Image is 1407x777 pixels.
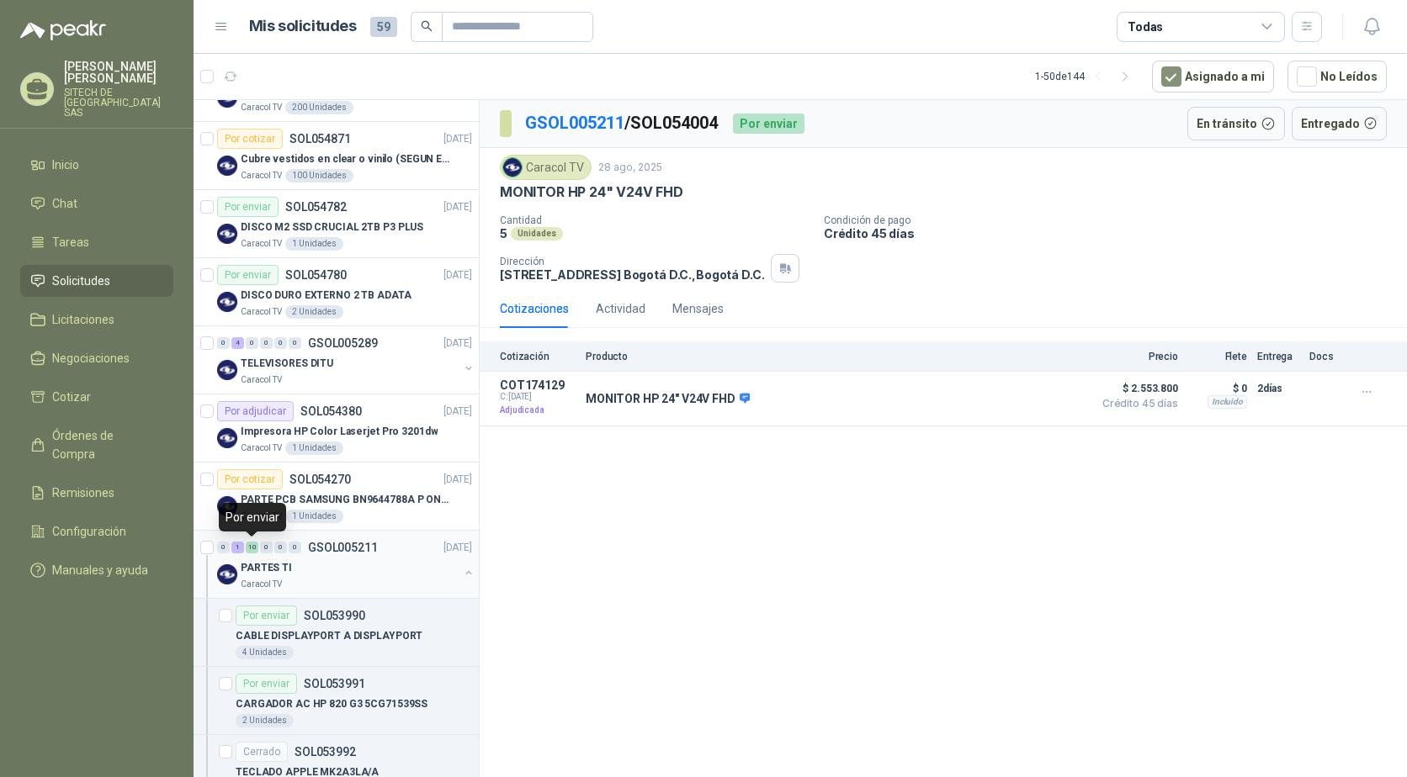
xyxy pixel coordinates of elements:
[1187,107,1285,140] button: En tránsito
[500,402,576,419] p: Adjudicada
[285,101,353,114] div: 200 Unidades
[236,742,288,762] div: Cerrado
[289,473,351,485] p: SOL054270
[241,151,450,167] p: Cubre vestidos en clear o vinilo (SEGUN ESPECIFICACIONES DEL ADJUNTO)
[194,258,479,326] a: Por enviarSOL054780[DATE] Company LogoDISCO DURO EXTERNO 2 TB ADATACaracol TV2 Unidades
[52,561,148,579] span: Manuales y ayuda
[511,227,563,240] div: Unidades
[20,149,173,181] a: Inicio
[370,17,397,37] span: 59
[289,542,301,553] div: 0
[503,158,522,177] img: Company Logo
[52,349,130,367] span: Negociaciones
[289,337,301,349] div: 0
[52,156,79,174] span: Inicio
[194,667,479,735] a: Por enviarSOL053991CARGADOR AC HP 820 G3 5CG71539SS2 Unidades
[285,441,343,455] div: 1 Unidades
[500,226,507,240] p: 5
[1257,378,1299,399] p: 2 días
[596,299,645,318] div: Actividad
[241,219,423,235] p: DISCO M2 SSD CRUCIAL 2TB P3 PLUS
[20,381,173,413] a: Cotizar
[1257,351,1299,362] p: Entrega
[598,160,662,176] p: 28 ago, 2025
[241,492,450,508] p: PARTE PCB SAMSUNG BN9644788A P ONECONNE
[525,110,719,136] p: / SOL054004
[1188,351,1247,362] p: Flete
[586,351,1084,362] p: Producto
[20,420,173,470] a: Órdenes de Compra
[241,578,282,591] p: Caracol TV
[217,129,283,149] div: Por cotizar
[443,472,472,488] p: [DATE]
[289,133,351,145] p: SOL054871
[260,542,273,553] div: 0
[443,336,472,351] p: [DATE]
[194,462,479,531] a: Por cotizarSOL054270[DATE] Company LogoPARTE PCB SAMSUNG BN9644788A P ONECONNECaracol TV1 Unidades
[20,20,106,40] img: Logo peakr
[20,554,173,586] a: Manuales y ayuda
[443,199,472,215] p: [DATE]
[1128,18,1163,36] div: Todas
[217,292,237,312] img: Company Logo
[500,378,576,392] p: COT174129
[241,305,282,319] p: Caracol TV
[1309,351,1343,362] p: Docs
[274,337,287,349] div: 0
[285,269,347,281] p: SOL054780
[246,337,258,349] div: 0
[231,337,244,349] div: 4
[217,469,283,489] div: Por cotizar
[52,388,91,406] span: Cotizar
[219,503,286,531] div: Por enviar
[194,122,479,190] a: Por cotizarSOL054871[DATE] Company LogoCubre vestidos en clear o vinilo (SEGUN ESPECIFICACIONES D...
[236,674,297,694] div: Por enviar
[241,560,292,576] p: PARTES TI
[217,542,230,553] div: 0
[241,169,282,182] p: Caracol TV
[20,304,173,336] a: Licitaciones
[217,333,475,387] a: 0 4 0 0 0 0 GSOL005289[DATE] Company LogoTELEVISORES DITUCaracol TV
[20,342,173,374] a: Negociaciones
[500,256,764,267] p: Dirección
[443,540,472,556] p: [DATE]
[52,484,114,502] span: Remisiones
[64,87,173,118] p: SITECH DE [GEOGRAPHIC_DATA] SAS
[241,288,411,304] p: DISCO DURO EXTERNO 2 TB ADATA
[52,272,110,290] span: Solicitudes
[217,156,237,176] img: Company Logo
[295,746,356,758] p: SOL053992
[274,542,287,553] div: 0
[241,373,282,387] p: Caracol TV
[525,113,624,133] a: GSOL005211
[1094,399,1178,409] span: Crédito 45 días
[194,599,479,667] a: Por enviarSOL053990CABLE DISPLAYPORT A DISPLAYPORT4 Unidades
[300,405,362,417] p: SOL054380
[1152,61,1274,92] button: Asignado a mi
[500,183,683,201] p: MONITOR HP 24" V24V FHD
[285,305,343,319] div: 2 Unidades
[20,477,173,509] a: Remisiones
[1208,395,1247,409] div: Incluido
[20,188,173,219] a: Chat
[217,564,237,584] img: Company Logo
[52,522,126,541] span: Configuración
[246,542,258,553] div: 10
[241,356,333,372] p: TELEVISORES DITU
[52,310,114,329] span: Licitaciones
[194,394,479,462] a: Por adjudicarSOL054380[DATE] Company LogoImpresora HP Color Laserjet Pro 3201dwCaracol TV1 Unidades
[285,237,343,251] div: 1 Unidades
[500,214,810,226] p: Cantidad
[824,226,1400,240] p: Crédito 45 días
[217,265,279,285] div: Por enviar
[733,114,804,134] div: Por enviar
[217,337,230,349] div: 0
[308,337,378,349] p: GSOL005289
[217,401,294,421] div: Por adjudicar
[64,61,173,84] p: [PERSON_NAME] [PERSON_NAME]
[20,265,173,297] a: Solicitudes
[194,190,479,258] a: Por enviarSOL054782[DATE] Company LogoDISCO M2 SSD CRUCIAL 2TB P3 PLUSCaracol TV1 Unidades
[241,424,438,440] p: Impresora HP Color Laserjet Pro 3201dw
[586,392,750,407] p: MONITOR HP 24" V24V FHD
[443,404,472,420] p: [DATE]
